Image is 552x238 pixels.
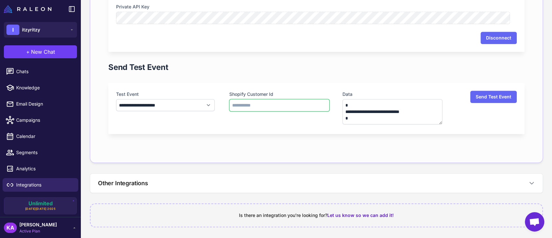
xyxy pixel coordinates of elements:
span: [PERSON_NAME] [19,221,57,228]
span: Unlimited [28,201,53,206]
a: Segments [3,146,78,159]
span: Chats [16,68,73,75]
a: Raleon Logo [4,5,54,13]
div: Is there an integration you're looking for? [98,212,535,219]
button: Other Integrations [90,174,543,193]
h1: Send Test Event [108,62,168,73]
span: Calendar [16,133,73,140]
span: Knowledge [16,84,73,91]
span: + [26,48,30,56]
label: Shopify Customer Id [229,91,330,98]
span: Integrations [16,181,73,188]
a: Campaigns [3,113,78,127]
span: [DATE][DATE] 2025 [25,207,56,211]
div: I [6,25,19,35]
button: +New Chat [4,45,77,58]
img: Raleon Logo [4,5,51,13]
h3: Other Integrations [98,179,148,187]
span: Email Design [16,100,73,108]
span: Active Plan [19,228,57,234]
span: itzyritzy [22,26,40,33]
button: Disconnect [481,32,517,44]
span: Let us know so we can add it! [327,212,394,218]
span: Segments [16,149,73,156]
a: Calendar [3,130,78,143]
label: Data [342,91,443,98]
a: Integrations [3,178,78,192]
a: Open chat [525,212,544,232]
label: Private API Key [116,3,517,10]
span: Analytics [16,165,73,172]
button: Iitzyritzy [4,22,77,38]
span: New Chat [31,48,55,56]
a: Chats [3,65,78,78]
div: KA [4,222,17,233]
a: Knowledge [3,81,78,95]
label: Test Event [116,91,216,98]
span: Campaigns [16,117,73,124]
button: Send Test Event [470,91,517,103]
a: Analytics [3,162,78,176]
a: Email Design [3,97,78,111]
